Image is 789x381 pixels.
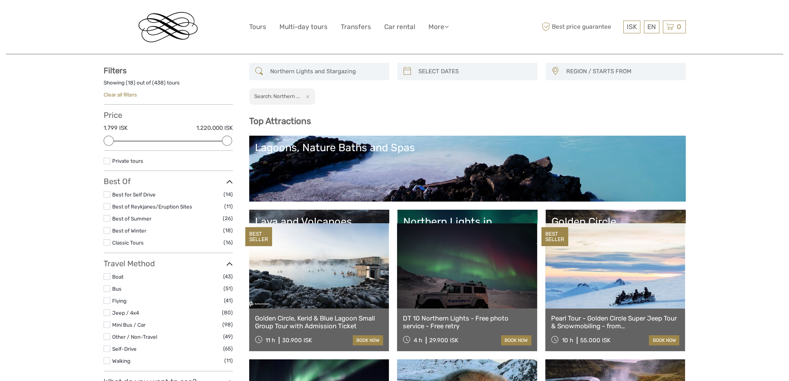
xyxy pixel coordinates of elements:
[222,308,233,317] span: (80)
[104,124,128,132] label: 1.799 ISK
[627,23,637,31] span: ISK
[562,337,573,344] span: 10 h
[403,215,532,241] div: Northern Lights in [GEOGRAPHIC_DATA]
[112,191,156,198] a: Best for Self Drive
[580,337,610,344] div: 55.000 ISK
[551,215,680,270] a: Golden Circle
[224,356,233,365] span: (11)
[265,337,275,344] span: 11 h
[255,141,680,196] a: Lagoons, Nature Baths and Spas
[649,335,679,345] a: book now
[384,21,415,33] a: Car rental
[255,215,383,228] div: Lava and Volcanoes
[139,12,198,42] img: Reykjavik Residence
[223,226,233,235] span: (18)
[245,227,272,247] div: BEST SELLER
[112,346,137,352] a: Self-Drive
[112,203,192,210] a: Best of Reykjanes/Eruption Sites
[428,21,449,33] a: More
[415,65,534,78] input: SELECT DATES
[104,177,233,186] h3: Best Of
[644,21,659,33] div: EN
[540,21,621,33] span: Best price guarantee
[224,202,233,211] span: (11)
[563,65,682,78] button: REGION / STARTS FROM
[403,215,532,270] a: Northern Lights in [GEOGRAPHIC_DATA]
[224,238,233,247] span: (16)
[501,335,531,345] a: book now
[224,284,233,293] span: (51)
[403,314,531,330] a: DT 10 Northern Lights - Free photo service - Free retry
[112,334,157,340] a: Other / Non-Travel
[112,358,130,364] a: Walking
[196,124,233,132] label: 1.220.000 ISK
[112,310,139,316] a: Jeep / 4x4
[104,66,127,75] strong: Filters
[551,314,680,330] a: Pearl Tour - Golden Circle Super Jeep Tour & Snowmobiling - from [GEOGRAPHIC_DATA]
[112,286,121,292] a: Bus
[104,79,233,91] div: Showing ( ) out of ( ) tours
[104,91,137,98] a: Clear all filters
[267,65,385,78] input: SEARCH
[353,335,383,345] a: book now
[112,274,123,280] a: Boat
[255,314,383,330] a: Golden Circle, Kerid & Blue Lagoon Small Group Tour with Admission Ticket
[255,215,383,270] a: Lava and Volcanoes
[223,214,233,223] span: (26)
[112,322,146,328] a: Mini Bus / Car
[279,21,328,33] a: Multi-day tours
[249,116,311,126] b: Top Attractions
[222,320,233,329] span: (98)
[154,79,164,86] label: 438
[223,344,233,353] span: (65)
[104,259,233,268] h3: Travel Method
[112,228,146,234] a: Best of Winter
[414,337,422,344] span: 4 h
[551,215,680,228] div: Golden Circle
[676,23,682,31] span: 0
[254,93,300,99] h2: Search: Northern ...
[112,298,127,304] a: Flying
[429,337,458,344] div: 29.900 ISK
[112,240,144,246] a: Classic Tours
[255,141,680,154] div: Lagoons, Nature Baths and Spas
[112,215,151,222] a: Best of Summer
[112,158,143,164] a: Private tours
[224,190,233,199] span: (14)
[104,110,233,120] h3: Price
[301,92,311,100] button: x
[282,337,312,344] div: 30.900 ISK
[224,296,233,305] span: (41)
[541,227,568,247] div: BEST SELLER
[341,21,371,33] a: Transfers
[249,21,266,33] a: Tours
[223,272,233,281] span: (43)
[128,79,134,86] label: 18
[223,332,233,341] span: (49)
